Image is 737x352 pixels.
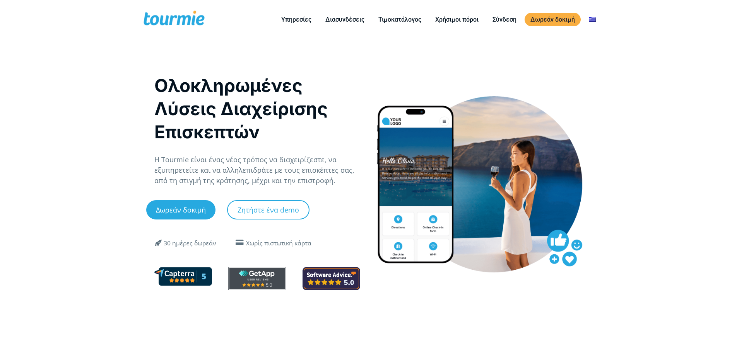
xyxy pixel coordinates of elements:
[154,155,361,186] p: Η Tourmie είναι ένας νέος τρόπος να διαχειρίζεστε, να εξυπηρετείτε και να αλληλεπιδράτε με τους ε...
[234,240,246,246] span: 
[525,13,581,26] a: Δωρεάν δοκιμή
[164,239,216,248] div: 30 ημέρες δωρεάν
[146,200,215,219] a: Δωρεάν δοκιμή
[429,15,484,24] a: Χρήσιμοι πόροι
[487,15,522,24] a: Σύνδεση
[227,200,310,219] a: Ζητήστε ένα demo
[275,15,317,24] a: Υπηρεσίες
[246,239,311,248] div: Χωρίς πιστωτική κάρτα
[320,15,370,24] a: Διασυνδέσεις
[150,238,168,247] span: 
[154,74,361,143] h1: Ολοκληρωμένες Λύσεις Διαχείρισης Επισκεπτών
[373,15,427,24] a: Τιμοκατάλογος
